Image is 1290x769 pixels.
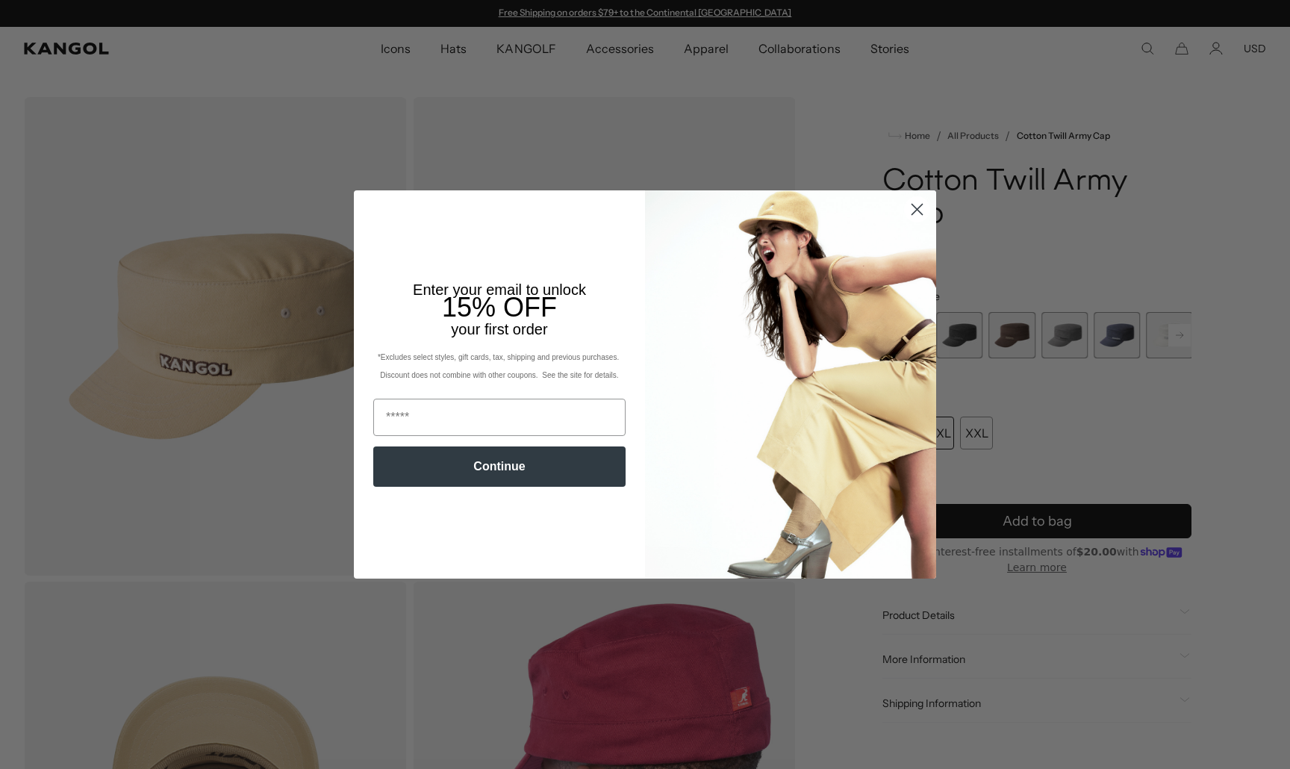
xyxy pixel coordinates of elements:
span: 15% OFF [442,292,557,323]
span: Enter your email to unlock [413,281,586,298]
input: Email [373,399,626,436]
button: Close dialog [904,196,930,222]
button: Continue [373,446,626,487]
img: 93be19ad-e773-4382-80b9-c9d740c9197f.jpeg [645,190,936,579]
span: *Excludes select styles, gift cards, tax, shipping and previous purchases. Discount does not comb... [378,353,621,379]
span: your first order [451,321,547,337]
